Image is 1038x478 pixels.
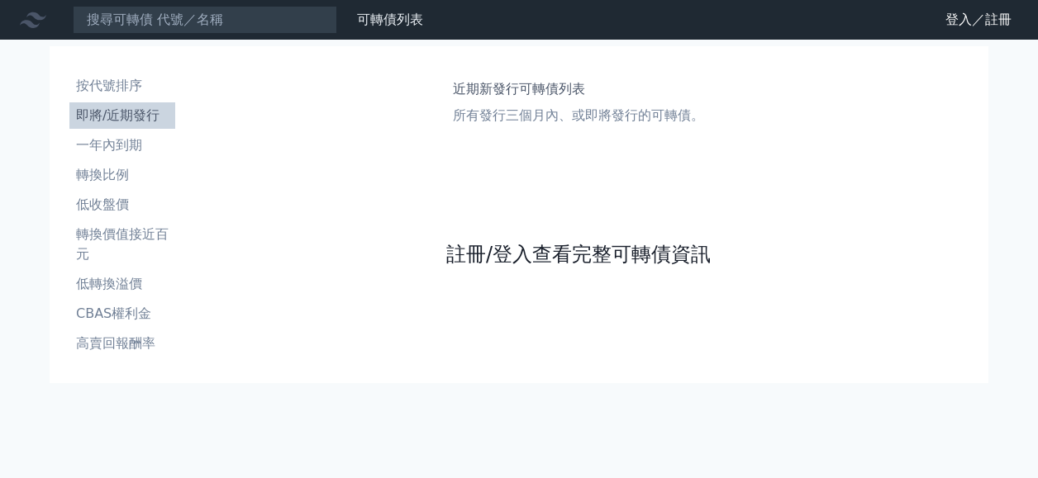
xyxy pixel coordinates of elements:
h1: 近期新發行可轉債列表 [453,79,704,99]
input: 搜尋可轉債 代號／名稱 [73,6,337,34]
a: 登入／註冊 [932,7,1025,33]
a: 即將/近期發行 [69,102,175,129]
a: 轉換比例 [69,162,175,188]
li: 一年內到期 [69,135,175,155]
a: 註冊/登入查看完整可轉債資訊 [446,241,711,267]
li: 轉換價值接近百元 [69,225,175,264]
li: 轉換比例 [69,165,175,185]
li: 低收盤價 [69,195,175,215]
li: CBAS權利金 [69,304,175,324]
a: 按代號排序 [69,73,175,99]
a: 低收盤價 [69,192,175,218]
a: 一年內到期 [69,132,175,159]
li: 高賣回報酬率 [69,334,175,353]
li: 低轉換溢價 [69,274,175,294]
li: 即將/近期發行 [69,106,175,125]
a: CBAS權利金 [69,301,175,327]
p: 所有發行三個月內、或即將發行的可轉債。 [453,106,704,125]
li: 按代號排序 [69,76,175,96]
a: 可轉債列表 [357,12,423,27]
a: 高賣回報酬率 [69,330,175,357]
a: 轉換價值接近百元 [69,221,175,267]
a: 低轉換溢價 [69,271,175,297]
